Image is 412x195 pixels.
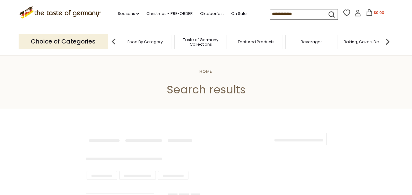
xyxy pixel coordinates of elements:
[231,10,247,17] a: On Sale
[374,10,384,15] span: $0.00
[344,40,391,44] a: Baking, Cakes, Desserts
[19,34,108,49] p: Choice of Categories
[199,68,212,74] a: Home
[108,36,120,48] img: previous arrow
[146,10,193,17] a: Christmas - PRE-ORDER
[176,37,225,47] a: Taste of Germany Collections
[118,10,139,17] a: Seasons
[19,83,393,96] h1: Search results
[301,40,323,44] a: Beverages
[362,9,388,18] button: $0.00
[238,40,274,44] a: Featured Products
[127,40,163,44] a: Food By Category
[382,36,394,48] img: next arrow
[200,10,224,17] a: Oktoberfest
